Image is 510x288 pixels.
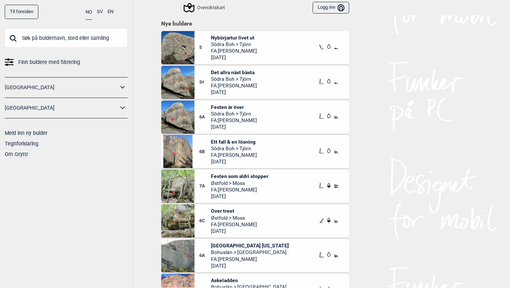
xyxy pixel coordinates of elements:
[161,101,349,134] div: Festen ar over6AFesten är överSödra Boh > TjörnFA:[PERSON_NAME][DATE]
[211,54,257,61] span: [DATE]
[211,242,289,249] span: [GEOGRAPHIC_DATA] [US_STATE]
[211,221,257,228] span: FA: [PERSON_NAME]
[211,262,289,269] span: [DATE]
[199,218,211,224] span: 6C
[211,76,257,82] span: Södra Boh > Tjörn
[211,277,287,284] span: Askeladden
[211,152,257,158] span: FA: [PERSON_NAME]
[5,29,128,48] input: Søk på buldernavn, sted eller samling
[211,249,289,255] span: Bohuslän > [GEOGRAPHIC_DATA]
[211,173,268,179] span: Festen som aldri stopper
[161,239,194,272] img: Paris Texas
[199,183,211,189] span: 7A
[161,170,349,203] div: Festen som aldri stopper7AFesten som aldri stopperØstfold > MossFA:[PERSON_NAME][DATE]
[199,149,211,155] span: 6B
[211,110,257,117] span: Södra Boh > Tjörn
[211,193,268,200] span: [DATE]
[211,124,257,130] span: [DATE]
[199,79,211,86] span: 5+
[161,66,349,99] div: Det allra nast basta5+Det allra näst bästaSödra Boh > TjörnFA:[PERSON_NAME][DATE]
[211,34,257,41] span: Nybörjartur livet ut
[211,208,257,214] span: Over treet
[199,114,211,120] span: 6A
[5,151,28,157] a: Om Gryttr
[161,135,349,168] div: Ett fall en losning6BEtt fall & en lösningSödra Boh > TjörnFA:[PERSON_NAME][DATE]
[211,104,257,110] span: Festen är över
[211,158,257,165] span: [DATE]
[211,69,257,76] span: Det allra näst bästa
[211,186,268,193] span: FA: [PERSON_NAME]
[211,180,268,186] span: Østfold > Moss
[211,145,257,152] span: Södra Boh > Tjörn
[86,5,92,20] button: NO
[211,139,257,145] span: Ett fall & en lösning
[211,256,289,262] span: FA: [PERSON_NAME]
[161,170,194,203] img: Festen som aldri stopper
[161,31,194,64] img: Nyborjartur livet ut
[161,239,349,272] div: Paris Texas6A[GEOGRAPHIC_DATA] [US_STATE]Bohuslän > [GEOGRAPHIC_DATA]FA:[PERSON_NAME][DATE]
[5,103,118,113] a: [GEOGRAPHIC_DATA]
[161,66,194,99] img: Det allra nast basta
[211,215,257,221] span: Østfold > Moss
[5,5,38,19] a: Til forsiden
[211,228,257,234] span: [DATE]
[313,2,349,14] button: Logg inn
[211,117,257,124] span: FA: [PERSON_NAME]
[5,57,128,68] a: Finn buldere med filtrering
[161,135,194,168] img: Ett fall en losning
[161,20,349,27] h1: Nye buldere
[211,82,257,89] span: FA: [PERSON_NAME]
[211,89,257,95] span: [DATE]
[199,45,211,51] span: 5
[161,204,349,238] div: Over treet6COver treetØstfold > MossFA:[PERSON_NAME][DATE]
[18,57,80,68] span: Finn buldere med filtrering
[199,253,211,259] span: 6A
[211,41,257,48] span: Södra Boh > Tjörn
[161,101,194,134] img: Festen ar over
[211,48,257,54] span: FA: [PERSON_NAME]
[5,141,38,147] a: Tegnforklaring
[107,5,113,19] button: EN
[185,3,225,12] div: Oversiktskart
[161,31,349,64] div: Nyborjartur livet ut5Nybörjartur livet utSödra Boh > TjörnFA:[PERSON_NAME][DATE]
[161,204,194,238] img: Over treet
[5,130,48,136] a: Meld inn ny bulder
[97,5,103,19] button: SV
[5,82,118,93] a: [GEOGRAPHIC_DATA]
